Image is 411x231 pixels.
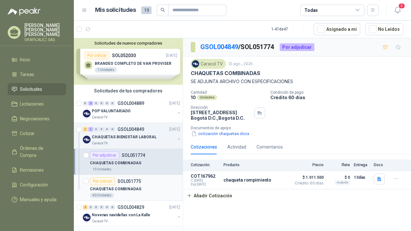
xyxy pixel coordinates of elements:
span: 19 [141,6,152,14]
p: Cotización [191,163,220,167]
p: Documentos de apoyo [191,126,408,130]
div: Actividad [227,143,246,150]
a: Configuración [8,179,66,191]
p: / SOL051774 [200,42,275,52]
div: 0 [88,205,93,210]
p: Precio [292,163,324,167]
p: 10 [191,95,196,100]
div: 0 [99,127,104,132]
span: Configuración [20,181,48,188]
div: 0 [99,205,104,210]
p: Dirección [191,105,252,110]
a: Por cotizarSOL051775CHAQUETAS COMBINADAS40 Unidades [74,175,183,201]
button: Solicitudes de nuevos compradores [76,41,180,46]
div: 10 Unidades [90,167,114,172]
span: Negociaciones [20,115,49,122]
h1: Mis solicitudes [95,5,136,15]
span: Licitaciones [20,100,44,107]
div: 0 [94,205,99,210]
span: 5 [398,3,405,9]
span: Inicio [20,56,30,63]
div: 0 [99,101,104,106]
span: Manuales y ayuda [20,196,57,203]
button: Asignado a mi [314,23,360,35]
div: 1 - 47 de 47 [271,24,309,34]
div: Por adjudicar [90,151,119,159]
p: Novenas navideñas con La Kalle [92,212,150,218]
p: Cantidad [191,90,265,95]
div: Comentarios [257,143,283,150]
div: 40 Unidades [90,193,114,198]
p: Condición de pago [270,90,408,95]
p: [DATE] [169,100,180,107]
p: CHAQUETAS COMBINADAS [191,70,260,77]
span: Órdenes de Compra [20,145,60,159]
a: Remisiones [8,164,66,176]
p: GRAFICALEZ SAS [24,38,66,42]
p: 13 días [354,174,370,181]
p: SOL051775 [118,179,141,184]
a: Inicio [8,54,66,66]
a: 0 2 0 0 0 0 GSOL004889[DATE] Company LogoPOP VALUNTARIADOCaracol TV [83,99,181,120]
div: Unidades [197,95,217,100]
p: GSOL004829 [118,205,144,210]
p: Caracol TV [92,219,108,224]
a: Tareas [8,68,66,81]
div: Solicitudes de nuevos compradoresPor cotizarSOL052030[DATE] BRANDEO COMPLETO DE VAN PROVISER1 Uni... [74,38,183,85]
img: Logo peakr [8,8,40,15]
a: Licitaciones [8,98,66,110]
p: [DATE] [169,204,180,210]
div: 0 [105,127,109,132]
img: Company Logo [83,110,91,117]
p: Producto [223,163,288,167]
a: Negociaciones [8,113,66,125]
span: Cotizar [20,130,35,137]
a: Cotizar [8,127,66,140]
button: No Leídos [365,23,403,35]
p: CHAQUETAS COMBINADAS [90,160,141,166]
span: Crédito 60 días [292,181,324,185]
div: 2 [88,101,93,106]
p: SE ADJUNTA ARCHIVO CON ESPECIFICACIONES [191,78,403,85]
p: chaqueta rompimiento [223,177,271,183]
div: 0 [110,127,115,132]
div: 1 [88,127,93,132]
div: Incluido [335,180,350,185]
div: Solicitudes de tus compradores [74,85,183,97]
span: C: [DATE] [191,179,220,183]
span: Solicitudes [20,86,42,93]
a: 2 0 0 0 0 0 GSOL004829[DATE] Company LogoNovenas navideñas con La KalleCaracol TV [83,203,181,224]
p: Caracol TV [92,141,108,146]
p: Flete [328,163,350,167]
img: Company Logo [83,136,91,143]
img: Company Logo [192,60,199,67]
p: Docs [374,163,387,167]
div: Todas [304,7,318,14]
p: CHAQUETAS COMBINADAS [90,186,141,192]
div: Caracol TV [191,59,226,69]
p: 12 ago., 2025 [228,61,253,67]
a: Manuales y ayuda [8,193,66,206]
span: Tareas [20,71,34,78]
p: CHAQUETAS BIENESTAR LABORAL [92,134,157,140]
p: [PERSON_NAME] [PERSON_NAME] [PERSON_NAME] [24,23,66,37]
p: $ 0 [328,174,350,181]
button: 5 [392,4,403,16]
p: [STREET_ADDRESS] Bogotá D.C. , Bogotá D.C. [191,110,252,121]
a: GSOL004849 [200,43,238,51]
p: Caracol TV [92,115,108,120]
div: 2 [83,205,88,210]
div: 0 [105,101,109,106]
a: 1 1 0 0 0 0 GSOL004849[DATE] Company LogoCHAQUETAS BIENESTAR LABORALCaracol TV [83,125,181,146]
div: 1 [83,127,88,132]
p: POP VALUNTARIADO [92,108,131,114]
a: Órdenes de Compra [8,142,66,161]
p: Entrega [354,163,370,167]
div: 0 [110,205,115,210]
p: [DATE] [169,126,180,133]
div: 0 [94,101,99,106]
p: COT167962 [191,174,220,179]
div: 0 [110,101,115,106]
a: Por adjudicarSOL051774CHAQUETAS COMBINADAS10 Unidades [74,149,183,175]
span: Remisiones [20,167,44,174]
